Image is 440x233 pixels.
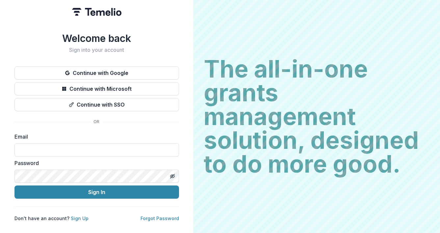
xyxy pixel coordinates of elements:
button: Continue with Microsoft [14,82,179,95]
img: Temelio [72,8,121,16]
button: Toggle password visibility [167,171,178,182]
label: Email [14,133,175,141]
h2: Sign into your account [14,47,179,53]
p: Don't have an account? [14,215,89,222]
button: Continue with Google [14,66,179,80]
a: Sign Up [71,216,89,221]
button: Sign In [14,185,179,199]
a: Forgot Password [141,216,179,221]
button: Continue with SSO [14,98,179,111]
label: Password [14,159,175,167]
h1: Welcome back [14,32,179,44]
